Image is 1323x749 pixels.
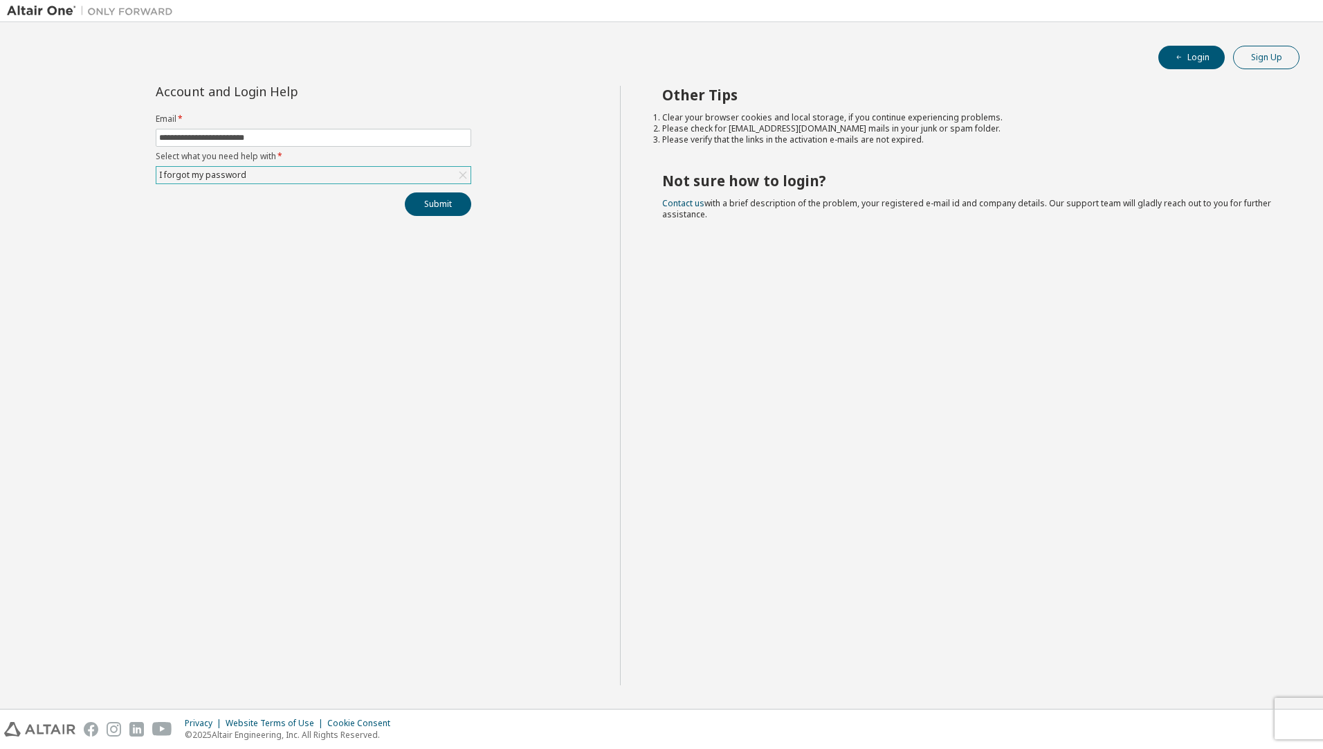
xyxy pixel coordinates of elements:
[662,197,1271,220] span: with a brief description of the problem, your registered e-mail id and company details. Our suppo...
[4,722,75,737] img: altair_logo.svg
[662,134,1275,145] li: Please verify that the links in the activation e-mails are not expired.
[156,151,471,162] label: Select what you need help with
[327,718,399,729] div: Cookie Consent
[1158,46,1225,69] button: Login
[107,722,121,737] img: instagram.svg
[662,172,1275,190] h2: Not sure how to login?
[152,722,172,737] img: youtube.svg
[662,86,1275,104] h2: Other Tips
[185,718,226,729] div: Privacy
[156,86,408,97] div: Account and Login Help
[405,192,471,216] button: Submit
[185,729,399,741] p: © 2025 Altair Engineering, Inc. All Rights Reserved.
[7,4,180,18] img: Altair One
[662,197,704,209] a: Contact us
[156,167,471,183] div: I forgot my password
[129,722,144,737] img: linkedin.svg
[84,722,98,737] img: facebook.svg
[1233,46,1299,69] button: Sign Up
[157,168,248,183] div: I forgot my password
[226,718,327,729] div: Website Terms of Use
[662,112,1275,123] li: Clear your browser cookies and local storage, if you continue experiencing problems.
[156,114,471,125] label: Email
[662,123,1275,134] li: Please check for [EMAIL_ADDRESS][DOMAIN_NAME] mails in your junk or spam folder.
